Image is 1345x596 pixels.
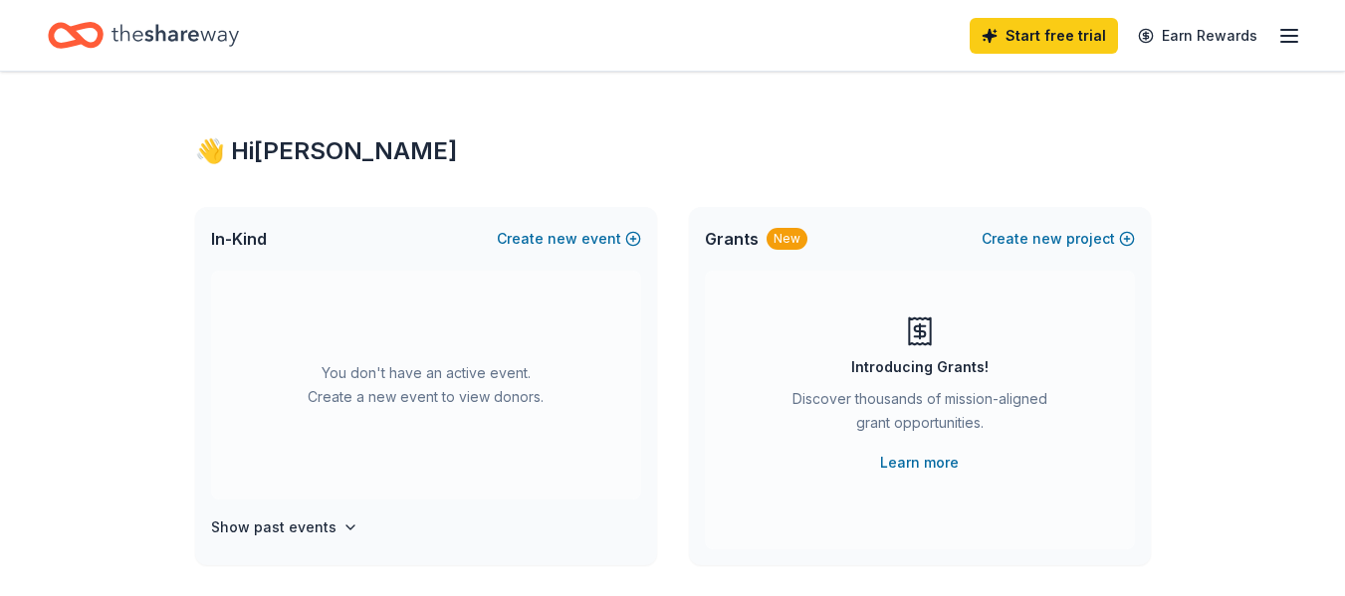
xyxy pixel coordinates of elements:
[548,227,577,251] span: new
[497,227,641,251] button: Createnewevent
[970,18,1118,54] a: Start free trial
[851,355,989,379] div: Introducing Grants!
[880,451,959,475] a: Learn more
[1126,18,1269,54] a: Earn Rewards
[211,515,358,539] button: Show past events
[982,227,1135,251] button: Createnewproject
[48,12,239,59] a: Home
[705,227,759,251] span: Grants
[1032,227,1062,251] span: new
[211,227,267,251] span: In-Kind
[785,387,1055,443] div: Discover thousands of mission-aligned grant opportunities.
[211,515,336,539] h4: Show past events
[767,228,807,250] div: New
[195,135,1151,167] div: 👋 Hi [PERSON_NAME]
[211,271,641,499] div: You don't have an active event. Create a new event to view donors.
